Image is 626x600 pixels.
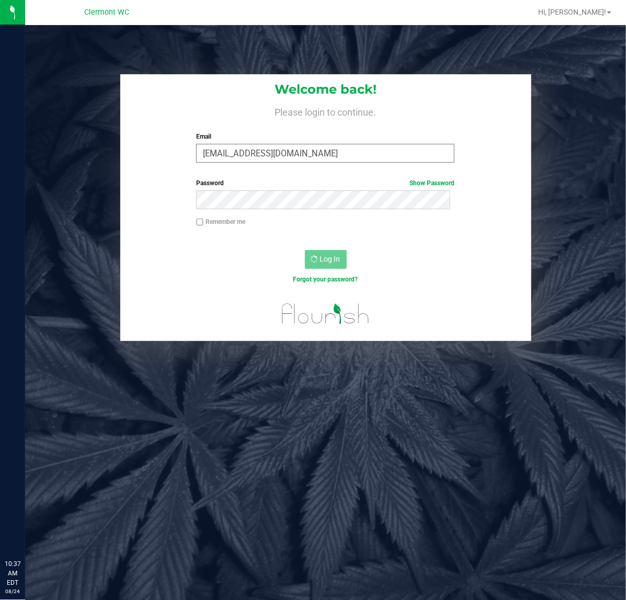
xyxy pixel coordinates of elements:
[409,179,454,187] a: Show Password
[305,250,347,269] button: Log In
[196,219,203,226] input: Remember me
[84,8,129,17] span: Clermont WC
[274,295,377,333] img: flourish_logo.svg
[196,132,454,141] label: Email
[293,276,358,283] a: Forgot your password?
[196,179,224,187] span: Password
[120,105,531,117] h4: Please login to continue.
[320,255,340,263] span: Log In
[5,559,20,587] p: 10:37 AM EDT
[538,8,606,16] span: Hi, [PERSON_NAME]!
[196,217,245,227] label: Remember me
[5,587,20,595] p: 08/24
[120,83,531,96] h1: Welcome back!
